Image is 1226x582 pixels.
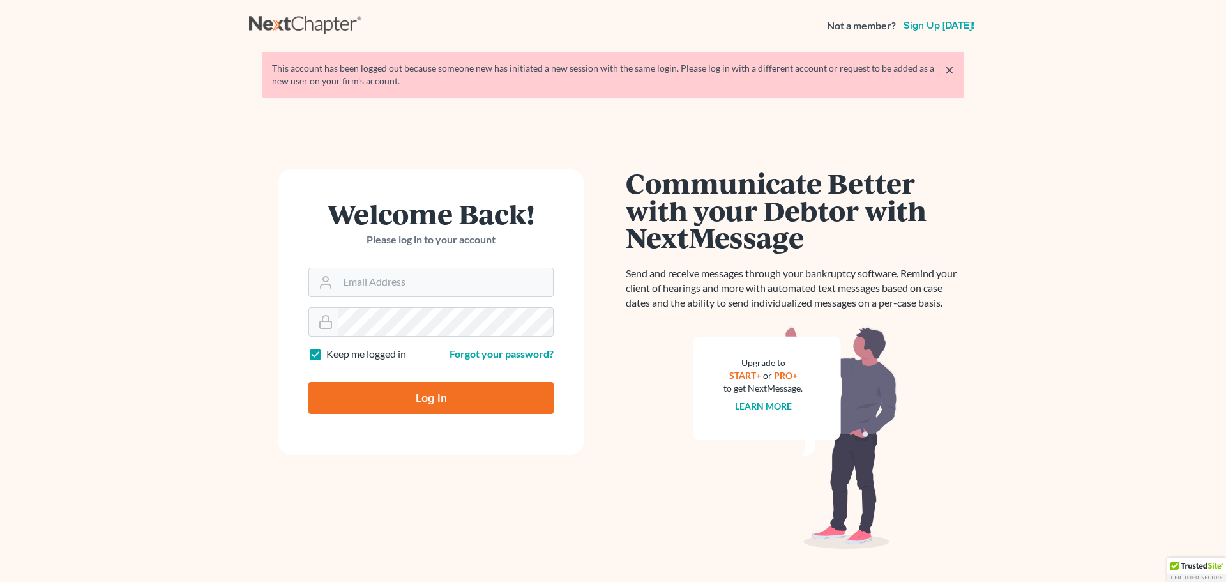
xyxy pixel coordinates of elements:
[1167,558,1226,582] div: TrustedSite Certified
[338,268,553,296] input: Email Address
[626,169,964,251] h1: Communicate Better with your Debtor with NextMessage
[308,382,554,414] input: Log In
[729,370,761,381] a: START+
[693,326,897,549] img: nextmessage_bg-59042aed3d76b12b5cd301f8e5b87938c9018125f34e5fa2b7a6b67550977c72.svg
[901,20,977,31] a: Sign up [DATE]!
[723,356,803,369] div: Upgrade to
[735,401,792,411] a: Learn more
[723,382,803,395] div: to get NextMessage.
[308,233,554,247] p: Please log in to your account
[763,370,772,381] span: or
[945,62,954,77] a: ×
[326,347,406,362] label: Keep me logged in
[450,348,554,360] a: Forgot your password?
[308,200,554,227] h1: Welcome Back!
[272,62,954,88] div: This account has been logged out because someone new has initiated a new session with the same lo...
[626,266,964,310] p: Send and receive messages through your bankruptcy software. Remind your client of hearings and mo...
[827,19,896,33] strong: Not a member?
[774,370,798,381] a: PRO+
